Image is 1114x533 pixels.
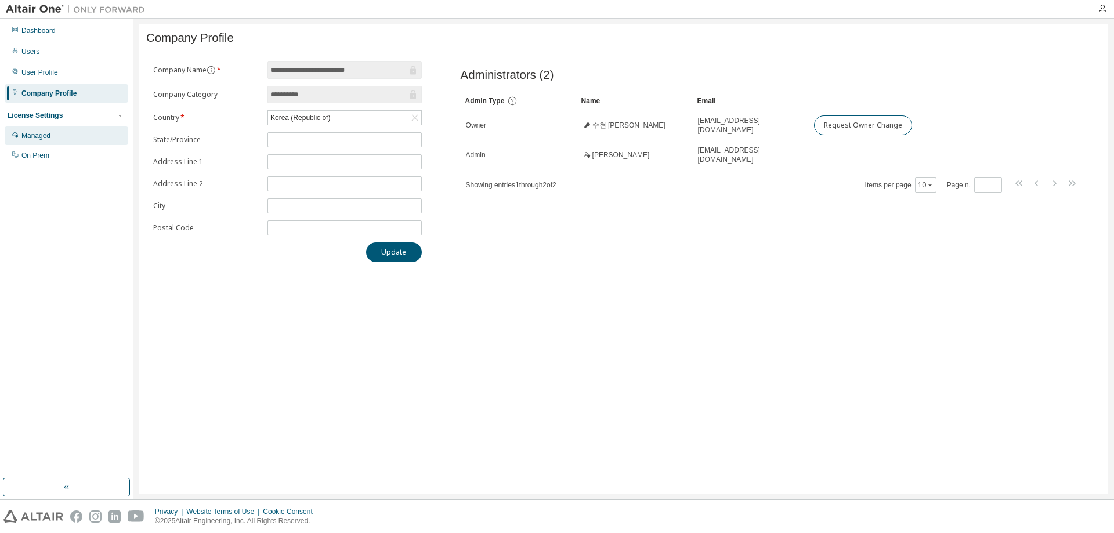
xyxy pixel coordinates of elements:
img: instagram.svg [89,510,102,523]
button: Update [366,242,422,262]
label: Address Line 2 [153,179,261,188]
div: On Prem [21,151,49,160]
span: [EMAIL_ADDRESS][DOMAIN_NAME] [698,116,804,135]
div: Cookie Consent [263,507,319,516]
p: © 2025 Altair Engineering, Inc. All Rights Reserved. [155,516,320,526]
span: 수현 [PERSON_NAME] [592,121,665,130]
div: Company Profile [21,89,77,98]
img: facebook.svg [70,510,82,523]
span: Company Profile [146,31,234,45]
span: Admin [466,150,486,159]
label: City [153,201,261,211]
span: Page n. [947,177,1002,193]
label: Address Line 1 [153,157,261,166]
img: linkedin.svg [108,510,121,523]
div: Privacy [155,507,186,516]
span: Administrators (2) [461,68,554,82]
img: Altair One [6,3,151,15]
span: Owner [466,121,486,130]
img: altair_logo.svg [3,510,63,523]
label: Postal Code [153,223,261,233]
span: Admin Type [465,97,505,105]
button: 10 [918,180,934,190]
div: User Profile [21,68,58,77]
button: Request Owner Change [814,115,912,135]
div: Email [697,92,804,110]
span: Items per page [865,177,936,193]
div: Dashboard [21,26,56,35]
span: [PERSON_NAME] [592,150,650,159]
div: Name [581,92,688,110]
img: youtube.svg [128,510,144,523]
div: License Settings [8,111,63,120]
div: Managed [21,131,50,140]
label: Company Category [153,90,261,99]
label: Country [153,113,261,122]
span: [EMAIL_ADDRESS][DOMAIN_NAME] [698,146,804,164]
label: State/Province [153,135,261,144]
div: Korea (Republic of) [268,111,421,125]
label: Company Name [153,66,261,75]
div: Users [21,47,39,56]
button: information [207,66,216,75]
span: Showing entries 1 through 2 of 2 [466,181,556,189]
div: Website Terms of Use [186,507,263,516]
div: Korea (Republic of) [269,111,332,124]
